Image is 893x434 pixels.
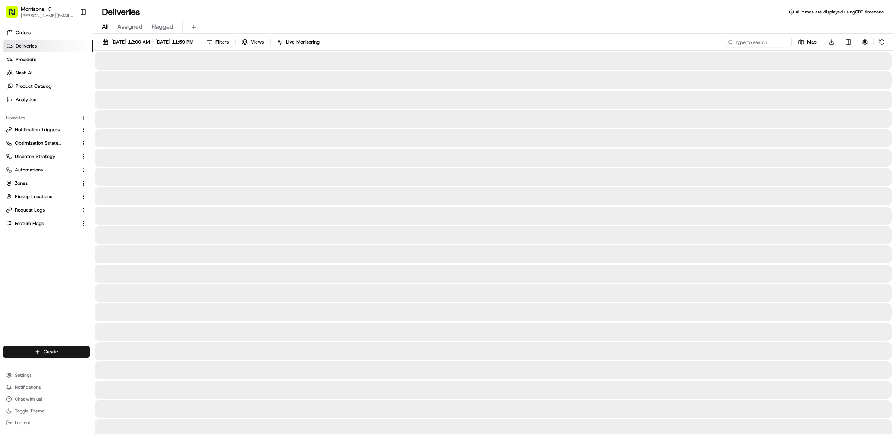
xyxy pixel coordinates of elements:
[3,191,90,203] button: Pickup Locations
[6,126,78,133] a: Notification Triggers
[6,140,78,147] a: Optimization Strategy
[3,54,93,65] a: Providers
[3,67,93,79] a: Nash AI
[3,418,90,428] button: Log out
[3,346,90,358] button: Create
[203,37,232,47] button: Filters
[3,204,90,216] button: Request Logs
[215,39,229,45] span: Filters
[3,151,90,163] button: Dispatch Strategy
[15,372,32,378] span: Settings
[239,37,267,47] button: Views
[807,39,817,45] span: Map
[21,5,44,13] button: Morrisons
[6,207,78,213] a: Request Logs
[151,22,173,31] span: Flagged
[3,406,90,416] button: Toggle Theme
[3,218,90,229] button: Feature Flags
[15,207,45,213] span: Request Logs
[6,180,78,187] a: Zones
[795,37,820,47] button: Map
[273,37,323,47] button: Live Monitoring
[3,94,93,106] a: Analytics
[16,56,36,63] span: Providers
[725,37,792,47] input: Type to search
[102,6,140,18] h1: Deliveries
[15,153,55,160] span: Dispatch Strategy
[15,180,28,187] span: Zones
[251,39,264,45] span: Views
[3,3,77,21] button: Morrisons[PERSON_NAME][EMAIL_ADDRESS][DOMAIN_NAME]
[16,96,36,103] span: Analytics
[6,153,78,160] a: Dispatch Strategy
[877,37,887,47] button: Refresh
[15,396,42,402] span: Chat with us!
[3,177,90,189] button: Zones
[16,83,51,90] span: Product Catalog
[16,70,32,76] span: Nash AI
[21,13,74,19] button: [PERSON_NAME][EMAIL_ADDRESS][DOMAIN_NAME]
[3,164,90,176] button: Automations
[99,37,197,47] button: [DATE] 12:00 AM - [DATE] 11:59 PM
[3,394,90,404] button: Chat with us!
[3,112,90,124] div: Favorites
[3,40,93,52] a: Deliveries
[6,193,78,200] a: Pickup Locations
[3,382,90,392] button: Notifications
[6,167,78,173] a: Automations
[15,126,60,133] span: Notification Triggers
[3,370,90,380] button: Settings
[15,167,43,173] span: Automations
[117,22,143,31] span: Assigned
[16,43,37,49] span: Deliveries
[15,220,44,227] span: Feature Flags
[15,384,41,390] span: Notifications
[3,80,93,92] a: Product Catalog
[111,39,193,45] span: [DATE] 12:00 AM - [DATE] 11:59 PM
[15,193,52,200] span: Pickup Locations
[3,137,90,149] button: Optimization Strategy
[3,124,90,136] button: Notification Triggers
[286,39,320,45] span: Live Monitoring
[15,420,30,426] span: Log out
[16,29,31,36] span: Orders
[6,220,78,227] a: Feature Flags
[44,348,58,355] span: Create
[3,27,93,39] a: Orders
[15,140,62,147] span: Optimization Strategy
[102,22,108,31] span: All
[796,9,884,15] span: All times are displayed using CDT timezone
[15,408,45,414] span: Toggle Theme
